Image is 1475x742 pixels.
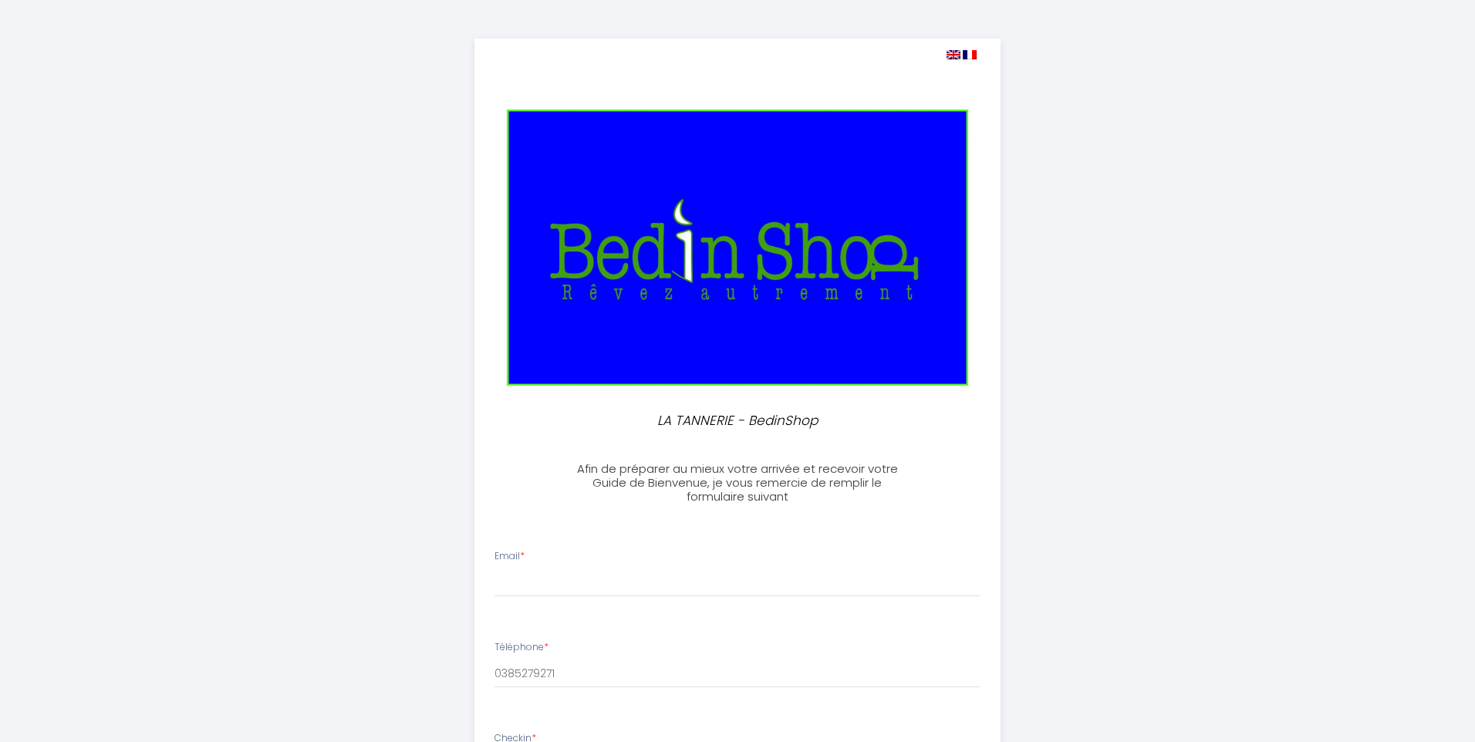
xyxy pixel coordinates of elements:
label: Email [494,549,525,564]
img: fr.png [963,50,977,59]
label: Téléphone [494,640,548,655]
h3: Afin de préparer au mieux votre arrivée et recevoir votre Guide de Bienvenue, je vous remercie de... [565,462,909,504]
p: LA TANNERIE - BedinShop [572,410,903,431]
img: en.png [947,50,960,59]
